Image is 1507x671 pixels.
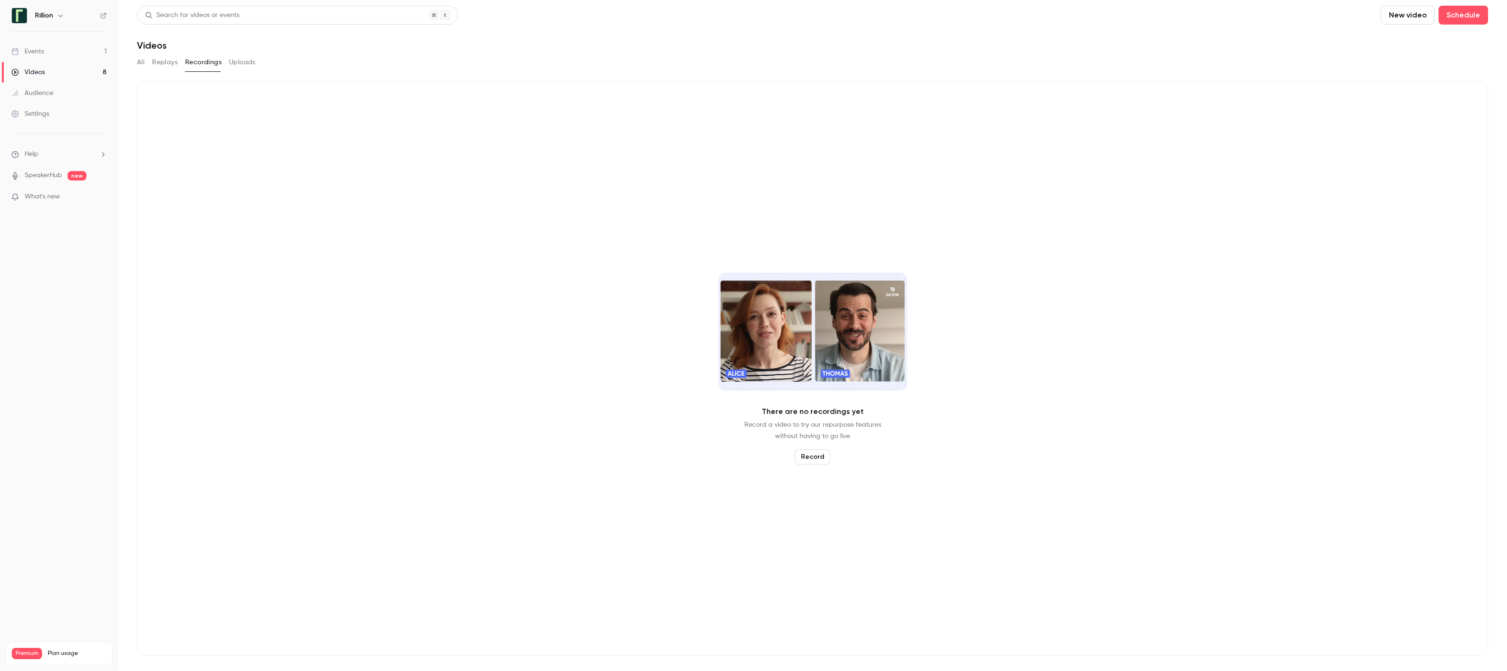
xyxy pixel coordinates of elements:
[25,171,62,181] a: SpeakerHub
[137,55,145,70] button: All
[68,171,86,181] span: new
[11,68,45,77] div: Videos
[12,8,27,23] img: Rillion
[1381,6,1435,25] button: New video
[35,11,53,20] h6: Rillion
[48,650,106,657] span: Plan usage
[11,88,53,98] div: Audience
[762,406,864,417] p: There are no recordings yet
[145,10,239,20] div: Search for videos or events
[229,55,255,70] button: Uploads
[11,109,49,119] div: Settings
[137,6,1488,665] section: Videos
[25,192,60,202] span: What's new
[11,149,107,159] li: help-dropdown-opener
[25,149,38,159] span: Help
[152,55,178,70] button: Replays
[12,648,42,659] span: Premium
[1439,6,1488,25] button: Schedule
[795,449,830,465] button: Record
[11,47,44,56] div: Events
[744,419,881,442] p: Record a video to try our repurpose features without having to go live
[137,40,167,51] h1: Videos
[185,55,221,70] button: Recordings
